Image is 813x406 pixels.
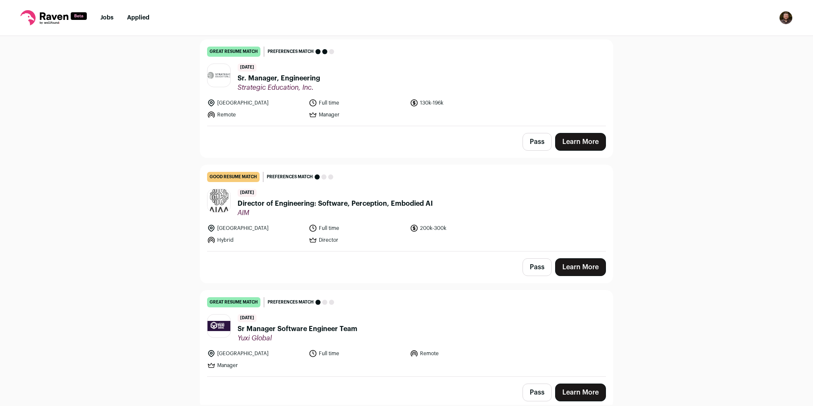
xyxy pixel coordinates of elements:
li: Remote [207,110,304,119]
img: ca441395032a23c978f623da5a88bb0fe468505c8e72213626d00c156d3c96e7.jpg [207,321,230,331]
li: 130k-196k [410,99,506,107]
span: [DATE] [238,314,257,322]
button: Pass [523,384,552,401]
a: Learn More [555,258,606,276]
span: Preferences match [268,47,314,56]
li: [GEOGRAPHIC_DATA] [207,349,304,358]
li: 200k-300k [410,224,506,232]
img: 28639d70b30812fe3367249ae374102fb173052280a1c320e90b5fe48a082eeb.jpg [207,187,230,215]
img: 6ca7e88474bb4408526e76e85d31b03a8ad867d2f9d29ba2c2c6ac4a19286f01.jpg [207,72,230,78]
li: [GEOGRAPHIC_DATA] [207,99,304,107]
span: Sr Manager Software Engineer Team [238,324,357,334]
span: Yuxi Global [238,334,357,342]
a: good resume match Preferences match [DATE] Director of Engineering: Software, Perception, Embodie... [200,165,613,251]
button: Pass [523,258,552,276]
span: [DATE] [238,189,257,197]
img: 3409771-medium_jpg [779,11,793,25]
li: Manager [207,361,304,370]
span: Sr. Manager, Engineering [238,73,320,83]
span: Director of Engineering: Software, Perception, Embodied AI [238,199,433,209]
span: AIM [238,209,433,217]
li: Remote [410,349,506,358]
span: Strategic Education, Inc. [238,83,320,92]
a: great resume match Preferences match [DATE] Sr Manager Software Engineer Team Yuxi Global [GEOGRA... [200,290,613,376]
button: Pass [523,133,552,151]
span: Preferences match [267,173,313,181]
li: Full time [309,224,405,232]
div: good resume match [207,172,260,182]
a: Applied [127,15,149,21]
a: Learn More [555,384,606,401]
li: Full time [309,99,405,107]
li: Director [309,236,405,244]
a: great resume match Preferences match [DATE] Sr. Manager, Engineering Strategic Education, Inc. [G... [200,40,613,126]
div: great resume match [207,47,260,57]
li: [GEOGRAPHIC_DATA] [207,224,304,232]
span: [DATE] [238,64,257,72]
a: Jobs [100,15,113,21]
li: Hybrid [207,236,304,244]
button: Open dropdown [779,11,793,25]
li: Manager [309,110,405,119]
div: great resume match [207,297,260,307]
li: Full time [309,349,405,358]
span: Preferences match [268,298,314,307]
a: Learn More [555,133,606,151]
